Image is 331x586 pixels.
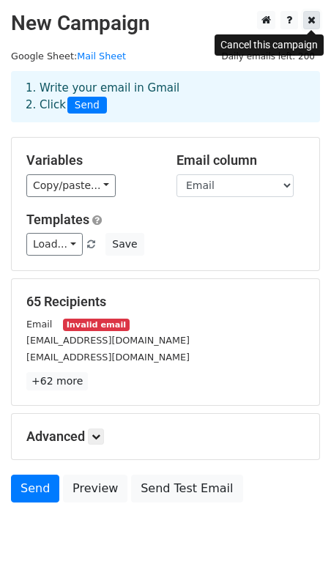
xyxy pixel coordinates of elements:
[15,80,316,114] div: 1. Write your email in Gmail 2. Click
[26,294,305,310] h5: 65 Recipients
[67,97,107,114] span: Send
[131,475,242,502] a: Send Test Email
[216,51,320,62] a: Daily emails left: 200
[215,34,324,56] div: Cancel this campaign
[11,475,59,502] a: Send
[26,152,155,168] h5: Variables
[77,51,126,62] a: Mail Sheet
[26,335,190,346] small: [EMAIL_ADDRESS][DOMAIN_NAME]
[11,11,320,36] h2: New Campaign
[26,352,190,363] small: [EMAIL_ADDRESS][DOMAIN_NAME]
[63,319,129,331] small: Invalid email
[11,51,126,62] small: Google Sheet:
[26,174,116,197] a: Copy/paste...
[26,372,88,390] a: +62 more
[26,319,52,330] small: Email
[26,212,89,227] a: Templates
[26,233,83,256] a: Load...
[26,429,305,445] h5: Advanced
[176,152,305,168] h5: Email column
[63,475,127,502] a: Preview
[105,233,144,256] button: Save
